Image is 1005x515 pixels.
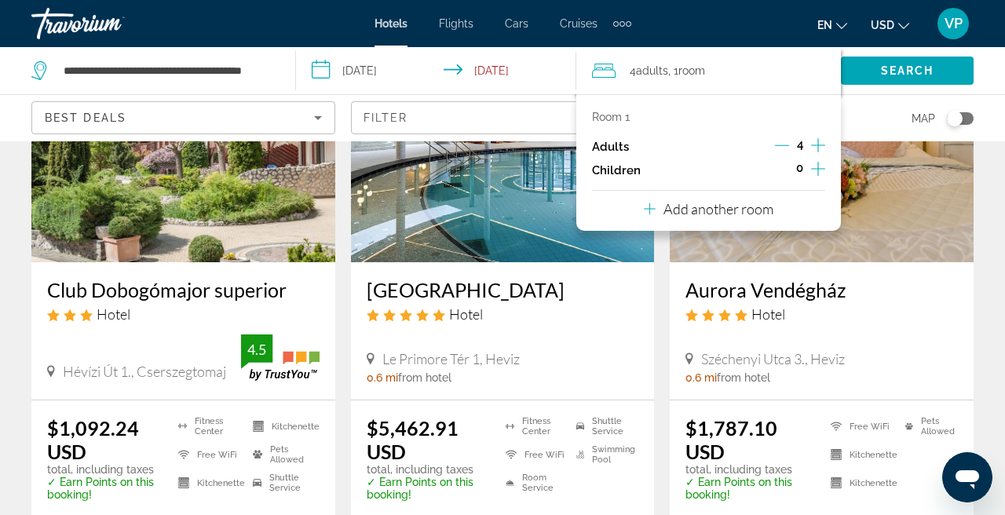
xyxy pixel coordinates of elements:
[685,463,811,476] p: total, including taxes
[630,60,668,82] span: 4
[170,444,245,465] li: Free WiFi
[560,17,598,30] a: Cruises
[685,371,717,384] span: 0.6 mi
[685,305,958,323] div: 4 star Hotel
[701,350,845,367] span: Széchenyi Utca 3., Heviz
[505,17,528,30] a: Cars
[63,363,226,380] span: Hévízi Út 1., Cserszegtomaj
[668,60,705,82] span: , 1
[367,371,398,384] span: 0.6 mi
[685,416,777,463] ins: $1,787.10 USD
[717,371,770,384] span: from hotel
[62,59,272,82] input: Search hotel destination
[841,57,974,85] button: Search
[613,11,631,36] button: Extra navigation items
[796,162,803,174] span: 0
[351,101,655,134] button: Filters
[449,305,483,323] span: Hotel
[47,305,320,323] div: 3 star Hotel
[811,135,825,159] button: Increment adults
[592,111,630,123] p: Room 1
[498,416,568,436] li: Fitness Center
[47,278,320,301] a: Club Dobogómajor superior
[823,444,897,465] li: Kitchenette
[817,13,847,36] button: Change language
[912,108,935,130] span: Map
[871,19,894,31] span: USD
[498,444,568,465] li: Free WiFi
[367,305,639,323] div: 5 star Hotel
[678,64,705,77] span: Room
[592,164,641,177] p: Children
[31,3,188,44] a: Travorium
[942,452,992,502] iframe: Кнопка для запуску вікна повідомлень
[935,111,974,126] button: Toggle map
[170,416,245,436] li: Fitness Center
[933,7,974,40] button: User Menu
[398,371,451,384] span: from hotel
[817,19,832,31] span: en
[367,463,486,476] p: total, including taxes
[245,444,320,465] li: Pets Allowed
[97,305,130,323] span: Hotel
[170,473,245,493] li: Kitchenette
[45,111,126,124] span: Best Deals
[367,278,639,301] a: [GEOGRAPHIC_DATA]
[47,416,139,463] ins: $1,092.24 USD
[685,278,958,301] a: Aurora Vendégház
[871,13,909,36] button: Change currency
[823,416,897,436] li: Free WiFi
[439,17,473,30] a: Flights
[576,47,841,94] button: Travelers: 4 adults, 0 children
[881,64,934,77] span: Search
[367,476,486,501] p: ✓ Earn Points on this booking!
[823,473,897,493] li: Kitchenette
[751,305,785,323] span: Hotel
[296,47,576,94] button: Select check in and out date
[897,416,958,436] li: Pets Allowed
[364,111,408,124] span: Filter
[636,64,668,77] span: Adults
[382,350,520,367] span: Le Primore Tér 1, Heviz
[644,191,773,223] button: Add another room
[47,463,159,476] p: total, including taxes
[797,138,803,151] span: 4
[375,17,407,30] a: Hotels
[774,161,788,180] button: Decrement children
[498,473,568,493] li: Room Service
[685,476,811,501] p: ✓ Earn Points on this booking!
[241,340,272,359] div: 4.5
[47,476,159,501] p: ✓ Earn Points on this booking!
[568,416,639,436] li: Shuttle Service
[245,416,320,436] li: Kitchenette
[568,444,639,465] li: Swimming Pool
[775,137,789,156] button: Decrement adults
[811,159,825,182] button: Increment children
[663,200,773,217] p: Add another room
[241,334,320,381] img: TrustYou guest rating badge
[592,141,629,154] p: Adults
[245,473,320,493] li: Shuttle Service
[45,108,322,127] mat-select: Sort by
[367,416,459,463] ins: $5,462.91 USD
[945,16,963,31] span: VP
